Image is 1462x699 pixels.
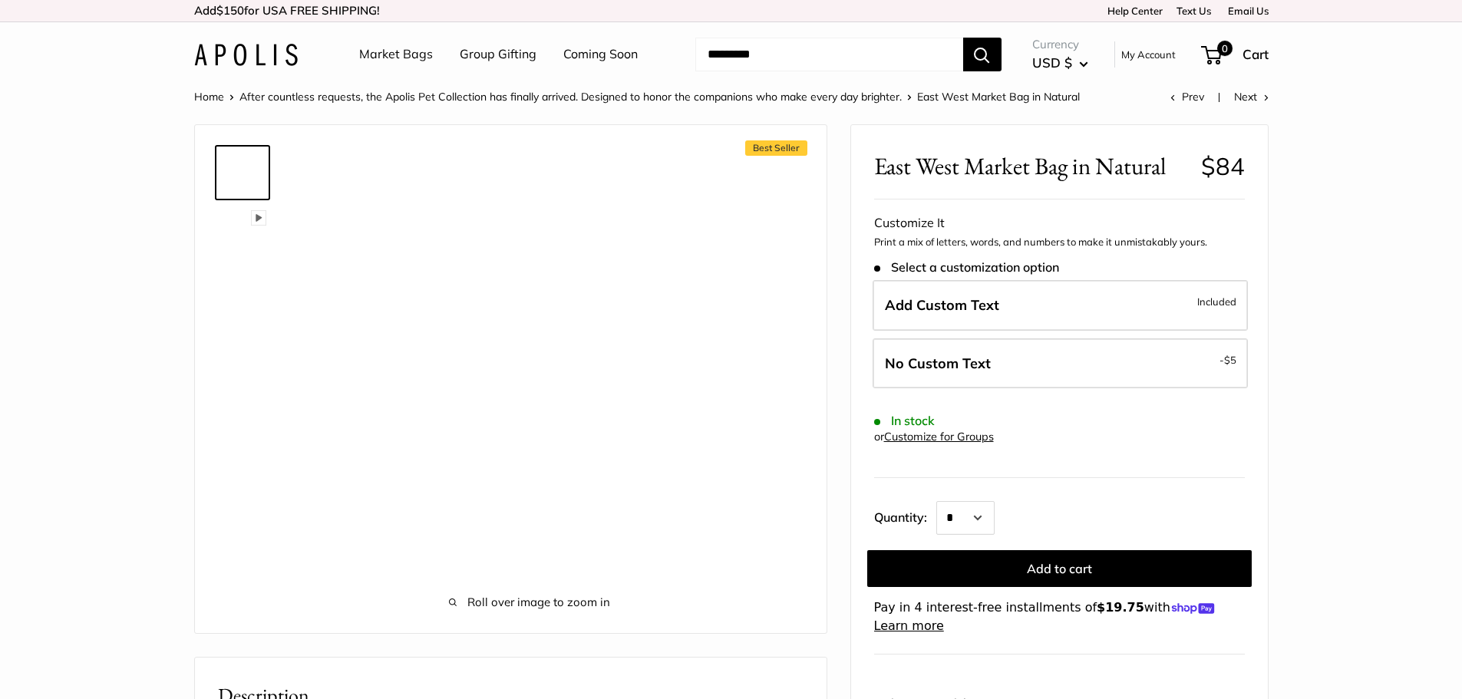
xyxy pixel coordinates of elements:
[563,43,638,66] a: Coming Soon
[215,452,270,507] a: East West Market Bag in Natural
[1243,46,1269,62] span: Cart
[216,3,244,18] span: $150
[215,145,270,200] a: East West Market Bag in Natural
[1102,5,1163,17] a: Help Center
[745,140,807,156] span: Best Seller
[1197,292,1236,311] span: Included
[1201,151,1245,181] span: $84
[1234,90,1269,104] a: Next
[1177,5,1211,17] a: Text Us
[867,550,1252,587] button: Add to cart
[359,43,433,66] a: Market Bags
[194,90,224,104] a: Home
[917,90,1080,104] span: East West Market Bag in Natural
[215,268,270,323] a: East West Market Bag in Natural
[1170,90,1204,104] a: Prev
[1121,45,1176,64] a: My Account
[874,427,994,447] div: or
[874,414,935,428] span: In stock
[885,296,999,314] span: Add Custom Text
[885,354,991,372] span: No Custom Text
[873,280,1248,331] label: Add Custom Text
[194,44,298,66] img: Apolis
[873,338,1248,389] label: Leave Blank
[1203,42,1269,67] a: 0 Cart
[1224,354,1236,366] span: $5
[874,152,1190,180] span: East West Market Bag in Natural
[460,43,536,66] a: Group Gifting
[215,329,270,384] a: East West Market Bag in Natural
[695,38,963,71] input: Search...
[874,496,936,535] label: Quantity:
[1219,351,1236,369] span: -
[215,575,270,630] a: East West Market Bag in Natural
[215,513,270,569] a: East West Market Bag in Natural
[1032,54,1072,71] span: USD $
[963,38,1002,71] button: Search
[1216,41,1232,56] span: 0
[1032,34,1088,55] span: Currency
[1223,5,1269,17] a: Email Us
[1032,51,1088,75] button: USD $
[215,206,270,262] a: East West Market Bag in Natural
[239,90,902,104] a: After countless requests, the Apolis Pet Collection has finally arrived. Designed to honor the co...
[874,260,1059,275] span: Select a customization option
[318,592,741,613] span: Roll over image to zoom in
[884,430,994,443] a: Customize for Groups
[874,212,1245,235] div: Customize It
[194,87,1080,107] nav: Breadcrumb
[215,391,270,446] a: East West Market Bag in Natural
[874,235,1245,250] p: Print a mix of letters, words, and numbers to make it unmistakably yours.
